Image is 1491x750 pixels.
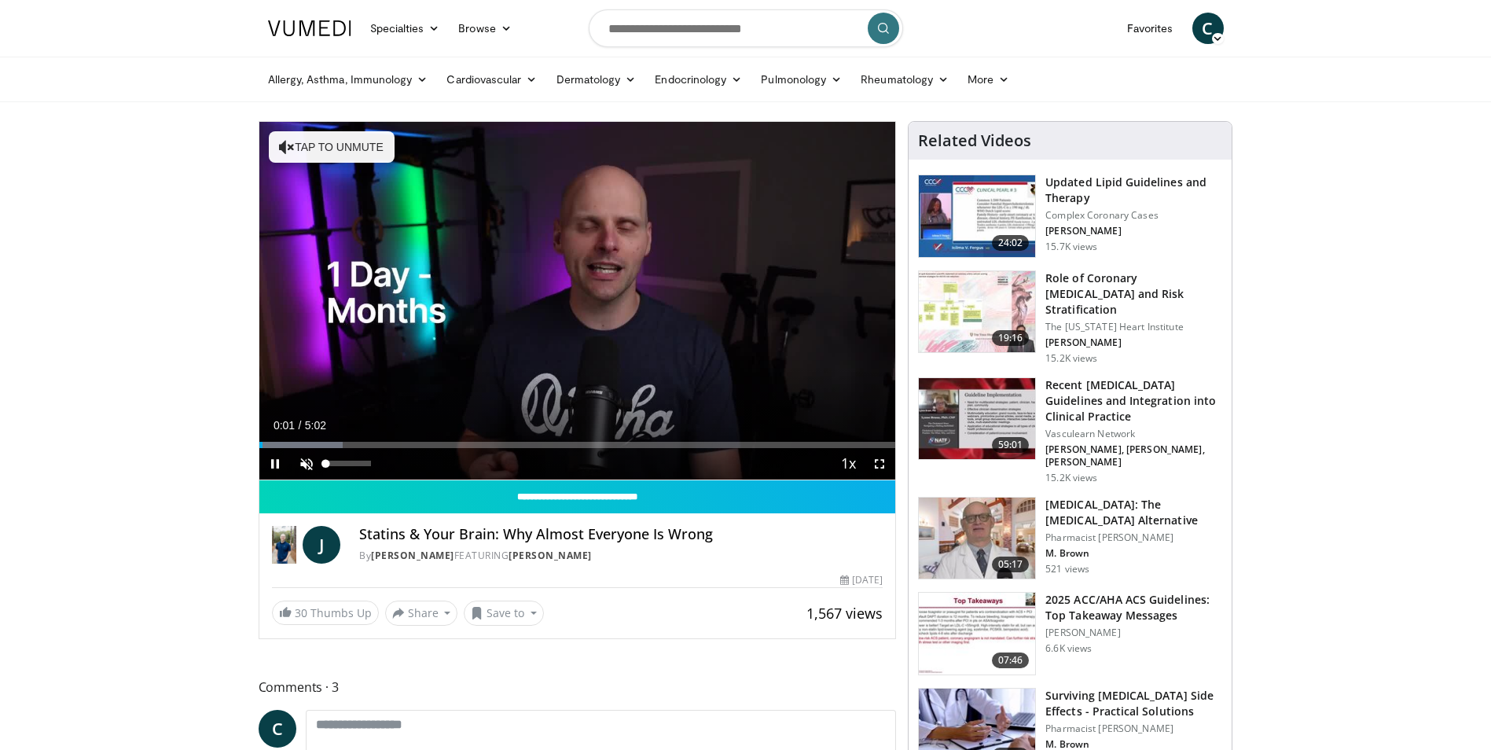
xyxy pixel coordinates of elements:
[918,270,1222,365] a: 19:16 Role of Coronary [MEDICAL_DATA] and Risk Stratification The [US_STATE] Heart Institute [PER...
[1045,592,1222,623] h3: 2025 ACC/AHA ACS Guidelines: Top Takeaway Messages
[919,593,1035,675] img: 369ac253-1227-4c00-b4e1-6e957fd240a8.150x105_q85_crop-smart_upscale.jpg
[992,437,1030,453] span: 59:01
[303,526,340,564] a: J
[919,271,1035,353] img: 1efa8c99-7b8a-4ab5-a569-1c219ae7bd2c.150x105_q85_crop-smart_upscale.jpg
[1118,13,1183,44] a: Favorites
[371,549,454,562] a: [PERSON_NAME]
[918,592,1222,675] a: 07:46 2025 ACC/AHA ACS Guidelines: Top Takeaway Messages [PERSON_NAME] 6.6K views
[274,419,295,432] span: 0:01
[359,526,883,543] h4: Statins & Your Brain: Why Almost Everyone Is Wrong
[1045,627,1222,639] p: [PERSON_NAME]
[359,549,883,563] div: By FEATURING
[1045,428,1222,440] p: Vasculearn Network
[1045,547,1222,560] p: M. Brown
[1045,531,1222,544] p: Pharmacist [PERSON_NAME]
[326,461,371,466] div: Volume Level
[1045,377,1222,425] h3: Recent [MEDICAL_DATA] Guidelines and Integration into Clinical Practice
[992,653,1030,668] span: 07:46
[259,442,896,448] div: Progress Bar
[259,122,896,480] video-js: Video Player
[449,13,521,44] a: Browse
[259,677,897,697] span: Comments 3
[259,710,296,748] a: C
[269,131,395,163] button: Tap to unmute
[437,64,546,95] a: Cardiovascular
[464,601,544,626] button: Save to
[1045,563,1089,575] p: 521 views
[547,64,646,95] a: Dermatology
[259,448,291,480] button: Pause
[919,498,1035,579] img: ce9609b9-a9bf-4b08-84dd-8eeb8ab29fc6.150x105_q85_crop-smart_upscale.jpg
[1045,175,1222,206] h3: Updated Lipid Guidelines and Therapy
[992,330,1030,346] span: 19:16
[919,175,1035,257] img: 77f671eb-9394-4acc-bc78-a9f077f94e00.150x105_q85_crop-smart_upscale.jpg
[806,604,883,623] span: 1,567 views
[305,419,326,432] span: 5:02
[1045,722,1222,735] p: Pharmacist [PERSON_NAME]
[361,13,450,44] a: Specialties
[918,377,1222,484] a: 59:01 Recent [MEDICAL_DATA] Guidelines and Integration into Clinical Practice Vasculearn Network ...
[840,573,883,587] div: [DATE]
[919,378,1035,460] img: 87825f19-cf4c-4b91-bba1-ce218758c6bb.150x105_q85_crop-smart_upscale.jpg
[751,64,851,95] a: Pulmonology
[272,526,297,564] img: Dr. Jordan Rennicke
[509,549,592,562] a: [PERSON_NAME]
[851,64,958,95] a: Rheumatology
[918,175,1222,258] a: 24:02 Updated Lipid Guidelines and Therapy Complex Coronary Cases [PERSON_NAME] 15.7K views
[1045,336,1222,349] p: [PERSON_NAME]
[1045,209,1222,222] p: Complex Coronary Cases
[958,64,1019,95] a: More
[832,448,864,480] button: Playback Rate
[645,64,751,95] a: Endocrinology
[918,131,1031,150] h4: Related Videos
[589,9,903,47] input: Search topics, interventions
[1045,688,1222,719] h3: Surviving [MEDICAL_DATA] Side Effects - Practical Solutions
[1045,472,1097,484] p: 15.2K views
[1045,352,1097,365] p: 15.2K views
[299,419,302,432] span: /
[385,601,458,626] button: Share
[1192,13,1224,44] a: C
[295,605,307,620] span: 30
[1045,270,1222,318] h3: Role of Coronary [MEDICAL_DATA] and Risk Stratification
[268,20,351,36] img: VuMedi Logo
[1045,642,1092,655] p: 6.6K views
[291,448,322,480] button: Unmute
[918,497,1222,580] a: 05:17 [MEDICAL_DATA]: The [MEDICAL_DATA] Alternative Pharmacist [PERSON_NAME] M. Brown 521 views
[1045,321,1222,333] p: The [US_STATE] Heart Institute
[992,557,1030,572] span: 05:17
[259,64,438,95] a: Allergy, Asthma, Immunology
[992,235,1030,251] span: 24:02
[1045,225,1222,237] p: [PERSON_NAME]
[272,601,379,625] a: 30 Thumbs Up
[1045,241,1097,253] p: 15.7K views
[1045,497,1222,528] h3: [MEDICAL_DATA]: The [MEDICAL_DATA] Alternative
[1045,443,1222,469] p: [PERSON_NAME], [PERSON_NAME], [PERSON_NAME]
[864,448,895,480] button: Fullscreen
